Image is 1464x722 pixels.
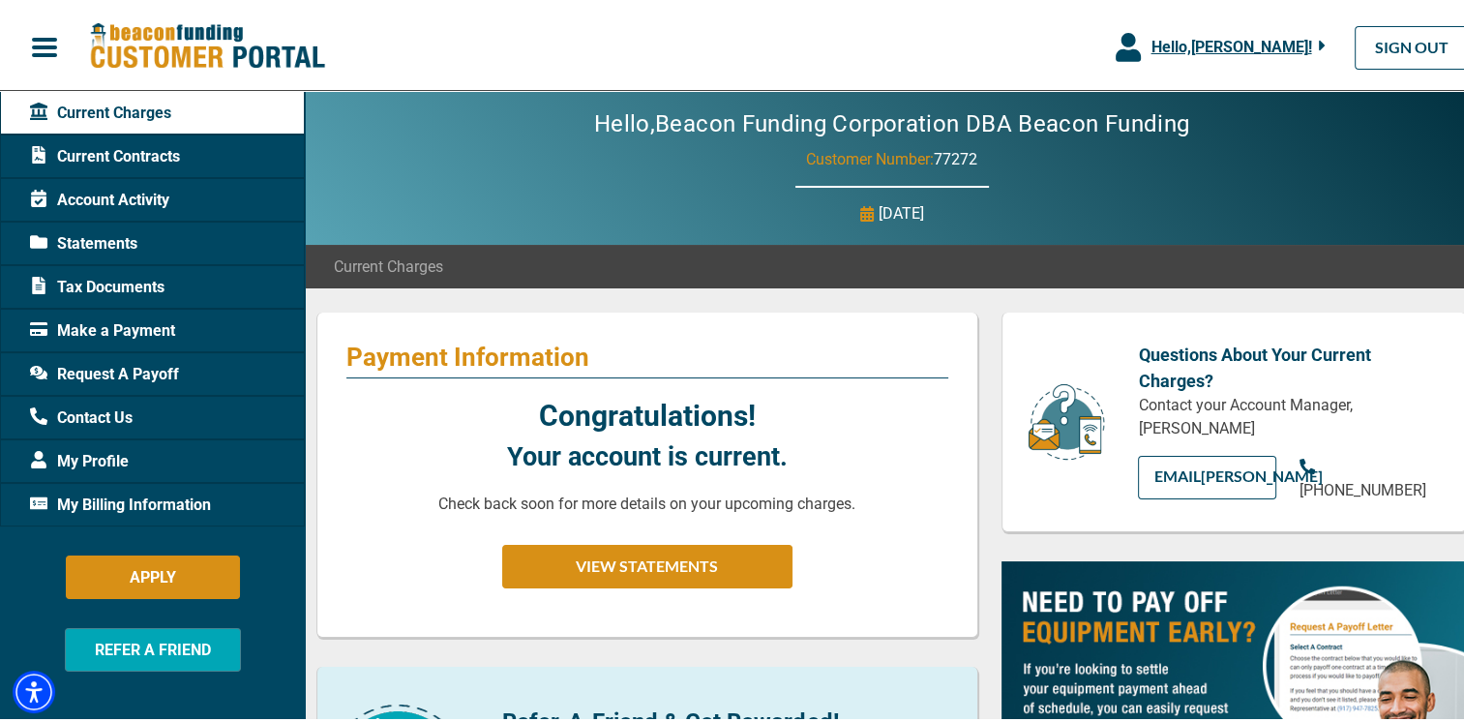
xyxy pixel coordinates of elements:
[879,198,924,222] p: [DATE]
[1138,452,1275,496] a: EMAIL[PERSON_NAME]
[334,252,443,275] span: Current Charges
[1300,452,1437,498] a: [PHONE_NUMBER]
[934,146,977,165] span: 77272
[89,18,325,68] img: Beacon Funding Customer Portal Logo
[30,403,133,426] span: Contact Us
[30,272,164,295] span: Tax Documents
[30,98,171,121] span: Current Charges
[502,541,792,585] button: VIEW STATEMENTS
[539,390,756,434] p: Congratulations!
[806,146,934,165] span: Customer Number:
[346,338,948,369] p: Payment Information
[65,624,241,668] button: REFER A FRIEND
[66,552,240,595] button: APPLY
[1138,338,1437,390] p: Questions About Your Current Charges?
[30,359,179,382] span: Request A Payoff
[507,434,788,473] p: Your account is current.
[1023,378,1110,459] img: customer-service.png
[30,316,175,339] span: Make a Payment
[13,667,55,709] div: Accessibility Menu
[30,228,137,252] span: Statements
[1150,34,1311,52] span: Hello, [PERSON_NAME] !
[30,141,180,165] span: Current Contracts
[30,185,169,208] span: Account Activity
[438,489,855,512] p: Check back soon for more details on your upcoming charges.
[1300,477,1426,496] span: [PHONE_NUMBER]
[30,490,211,513] span: My Billing Information
[536,106,1247,135] h2: Hello, Beacon Funding Corporation DBA Beacon Funding
[30,446,129,469] span: My Profile
[1138,390,1437,436] p: Contact your Account Manager, [PERSON_NAME]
